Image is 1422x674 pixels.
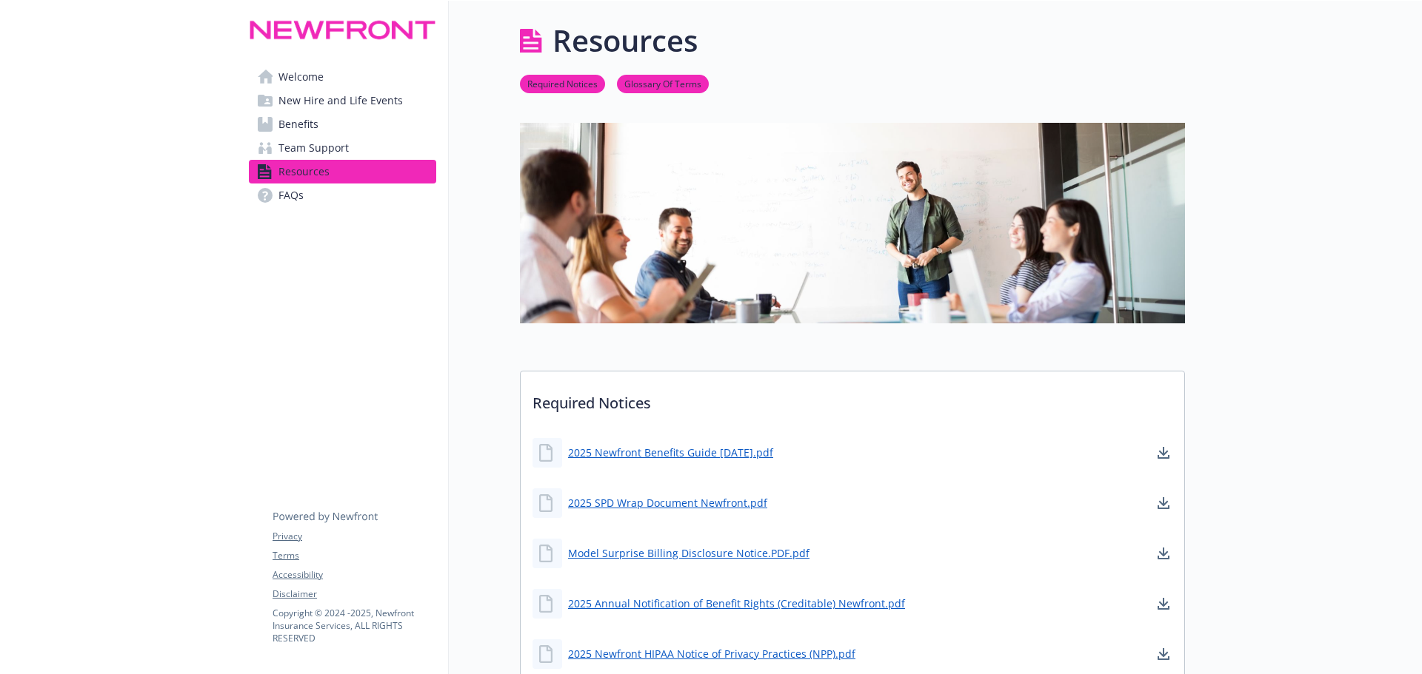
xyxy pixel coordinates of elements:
a: 2025 Newfront Benefits Guide [DATE].pdf [568,445,773,460]
a: Glossary Of Terms [617,76,709,90]
a: 2025 SPD Wrap Document Newfront.pdf [568,495,767,510]
p: Copyright © 2024 - 2025 , Newfront Insurance Services, ALL RIGHTS RESERVED [273,607,435,644]
a: Disclaimer [273,587,435,601]
a: Terms [273,549,435,562]
span: FAQs [278,183,304,207]
span: Team Support [278,136,349,160]
a: New Hire and Life Events [249,89,436,112]
a: Benefits [249,112,436,136]
a: download document [1155,494,1172,512]
a: Privacy [273,530,435,543]
a: Team Support [249,136,436,160]
a: Accessibility [273,568,435,582]
span: New Hire and Life Events [278,89,403,112]
a: download document [1155,545,1172,562]
a: Welcome [249,65,436,89]
h1: Resources [553,18,698,63]
p: Required Notices [521,371,1184,426]
a: 2025 Newfront HIPAA Notice of Privacy Practices (NPP).pdf [568,646,855,661]
a: Required Notices [520,76,605,90]
a: download document [1155,444,1172,462]
a: download document [1155,595,1172,613]
span: Resources [278,160,330,183]
img: resources page banner [520,123,1185,323]
a: Resources [249,160,436,183]
a: download document [1155,645,1172,663]
a: Model Surprise Billing Disclosure Notice.PDF.pdf [568,545,810,561]
span: Benefits [278,112,318,136]
span: Welcome [278,65,324,89]
a: 2025 Annual Notification of Benefit Rights (Creditable) Newfront.pdf [568,596,905,611]
a: FAQs [249,183,436,207]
